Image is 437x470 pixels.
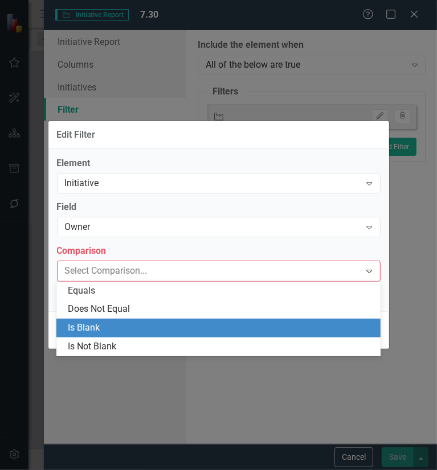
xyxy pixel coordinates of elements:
label: Element [57,157,381,170]
div: Does Not Equal [68,303,373,316]
div: Edit Filter [57,130,96,140]
div: Initiative [65,177,361,190]
label: Field [57,201,381,214]
div: Owner [65,221,361,234]
div: Equals [68,285,373,298]
div: Is Not Blank [68,340,373,353]
div: Is Blank [68,321,373,335]
label: Comparison [57,245,381,258]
